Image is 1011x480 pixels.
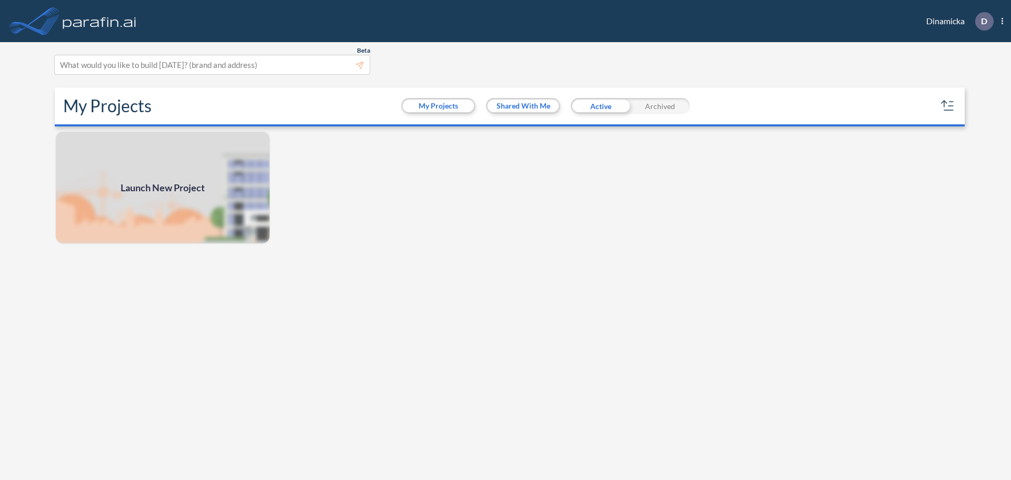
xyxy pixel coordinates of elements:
[357,46,370,55] span: Beta
[55,131,271,244] img: add
[403,100,474,112] button: My Projects
[630,98,690,114] div: Archived
[488,100,559,112] button: Shared With Me
[910,12,1003,31] div: Dinamicka
[55,131,271,244] a: Launch New Project
[571,98,630,114] div: Active
[939,97,956,114] button: sort
[981,16,987,26] p: D
[121,181,205,195] span: Launch New Project
[61,11,138,32] img: logo
[63,96,152,116] h2: My Projects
